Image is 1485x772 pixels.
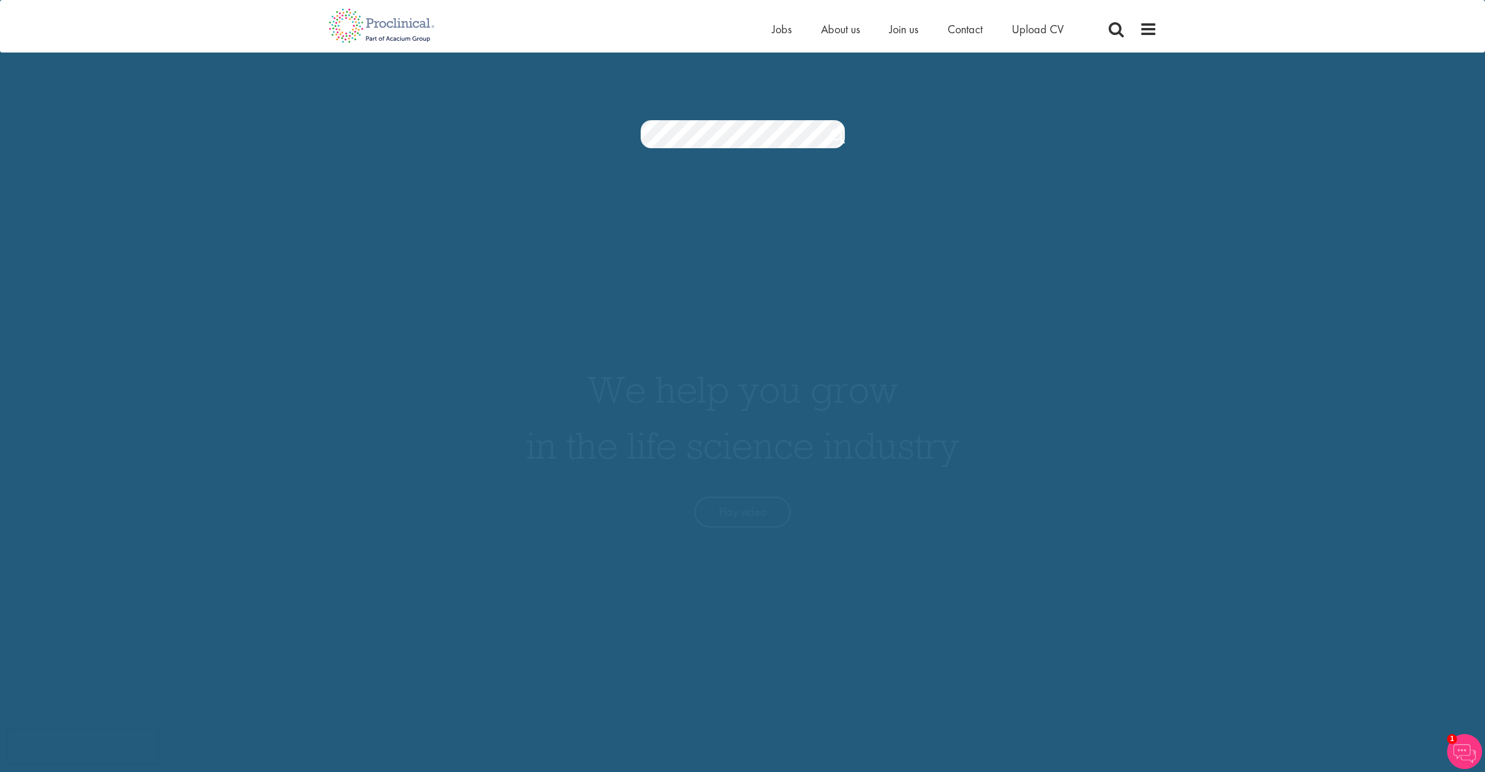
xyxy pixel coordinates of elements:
[1012,22,1064,37] a: Upload CV
[821,22,860,37] a: About us
[830,126,845,149] a: Job search submit button
[1447,734,1482,769] img: Chatbot
[948,22,983,37] a: Contact
[772,22,792,37] a: Jobs
[1447,734,1457,744] span: 1
[889,22,918,37] a: Join us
